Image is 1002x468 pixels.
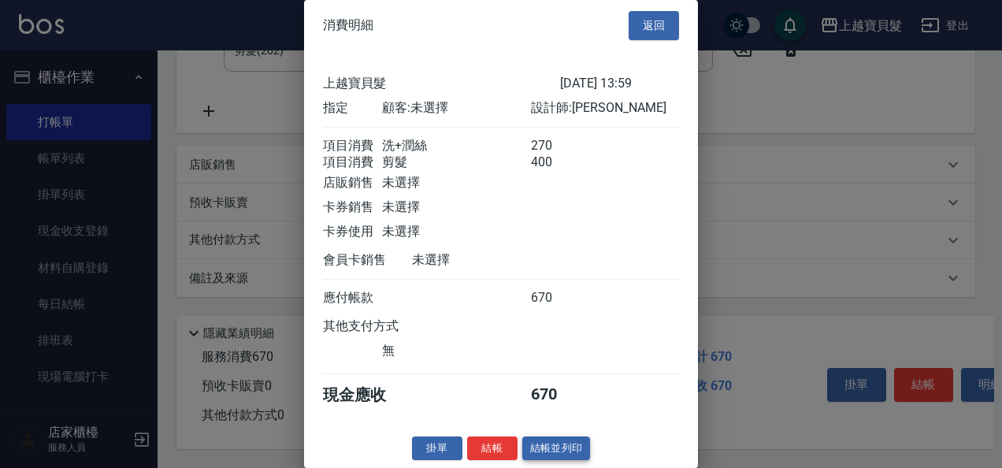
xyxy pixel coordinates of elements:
[531,138,590,154] div: 270
[522,436,591,461] button: 結帳並列印
[382,343,530,359] div: 無
[412,252,560,269] div: 未選擇
[323,290,382,306] div: 應付帳款
[382,175,530,191] div: 未選擇
[323,17,373,33] span: 消費明細
[382,199,530,216] div: 未選擇
[323,384,412,406] div: 現金應收
[531,100,679,117] div: 設計師: [PERSON_NAME]
[629,11,679,40] button: 返回
[531,154,590,171] div: 400
[323,224,382,240] div: 卡券使用
[382,138,530,154] div: 洗+潤絲
[323,318,442,335] div: 其他支付方式
[323,100,382,117] div: 指定
[323,138,382,154] div: 項目消費
[382,224,530,240] div: 未選擇
[412,436,462,461] button: 掛單
[323,199,382,216] div: 卡券銷售
[531,384,590,406] div: 670
[467,436,518,461] button: 結帳
[323,252,412,269] div: 會員卡銷售
[323,76,560,92] div: 上越寶貝髮
[382,100,530,117] div: 顧客: 未選擇
[382,154,530,171] div: 剪髮
[531,290,590,306] div: 670
[323,154,382,171] div: 項目消費
[323,175,382,191] div: 店販銷售
[560,76,679,92] div: [DATE] 13:59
